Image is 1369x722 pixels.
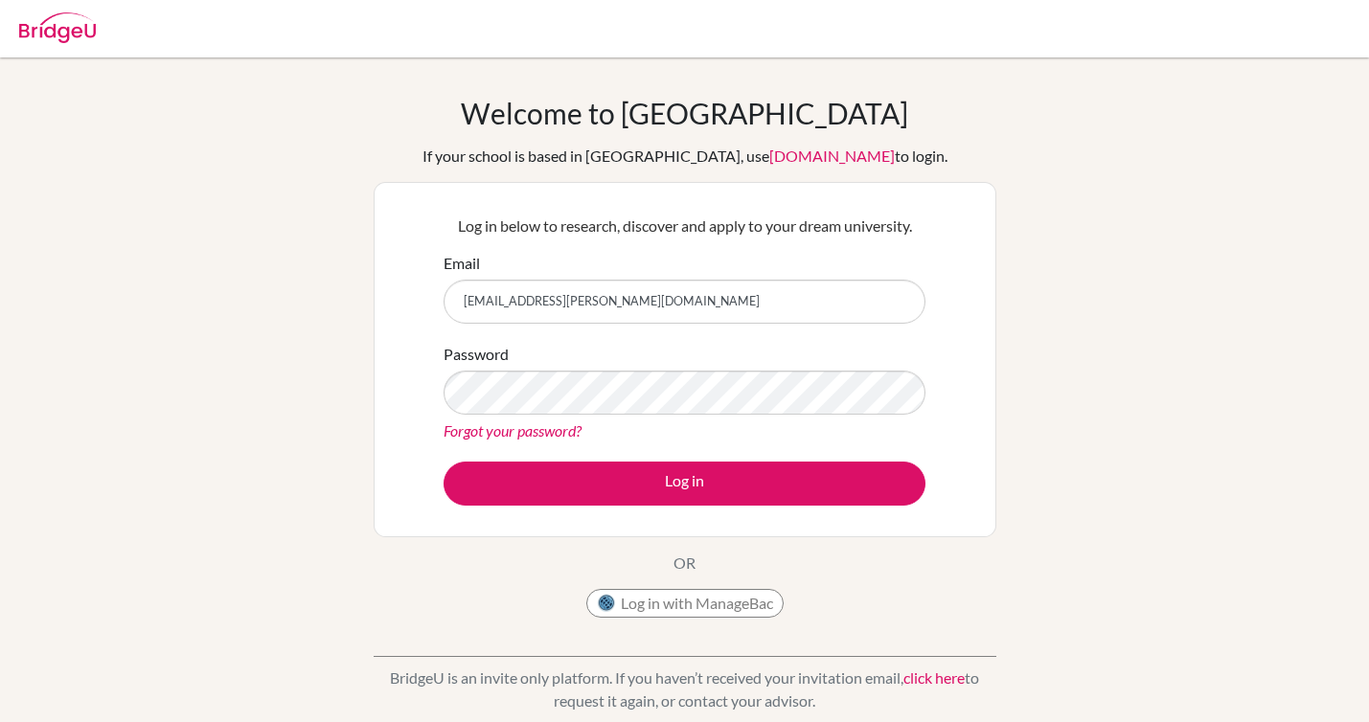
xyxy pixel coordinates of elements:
[422,145,947,168] div: If your school is based in [GEOGRAPHIC_DATA], use to login.
[374,666,996,712] p: BridgeU is an invite only platform. If you haven’t received your invitation email, to request it ...
[461,96,908,130] h1: Welcome to [GEOGRAPHIC_DATA]
[673,552,696,575] p: OR
[444,214,925,237] p: Log in below to research, discover and apply to your dream university.
[444,421,582,440] a: Forgot your password?
[903,668,965,687] a: click here
[769,147,895,165] a: [DOMAIN_NAME]
[586,589,784,618] button: Log in with ManageBac
[444,462,925,506] button: Log in
[19,12,96,43] img: Bridge-U
[444,252,480,275] label: Email
[444,343,509,366] label: Password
